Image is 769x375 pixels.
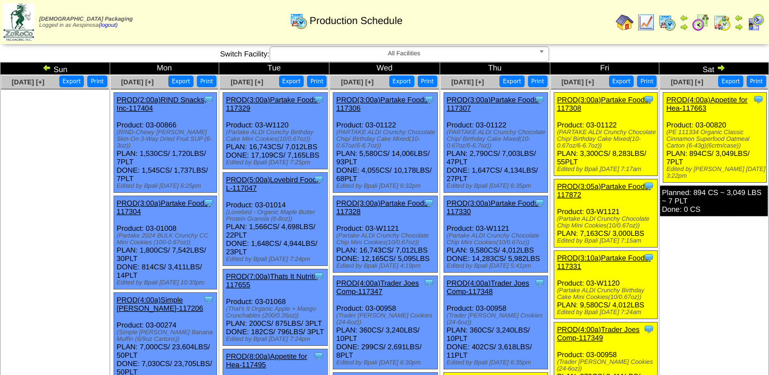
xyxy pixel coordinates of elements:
[643,94,654,105] img: Tooltip
[336,96,430,112] a: PROD(3:00a)Partake Foods-117306
[117,296,204,312] a: PROD(4:00a)Simple [PERSON_NAME]-117206
[1,63,110,75] td: Sun
[499,75,525,87] button: Export
[59,75,84,87] button: Export
[671,78,703,86] a: [DATE] [+]
[716,63,725,72] img: arrowright.gif
[223,269,328,346] div: Product: 03-01068 PLAN: 200CS / 875LBS / 3PLT DONE: 182CS / 796LBS / 3PLT
[336,199,430,216] a: PROD(3:00a)Partake Foods-117328
[663,93,767,183] div: Product: 03-00820 PLAN: 894CS / 3,049LBS / 7PLT
[440,63,550,75] td: Thu
[562,78,594,86] a: [DATE] [+]
[336,232,437,246] div: (Partake ALDI Crunchy Chocolate Chip Mini Cookies(10/0.67oz))
[226,175,320,192] a: PROD(5:00a)Lovebird Foods L-117047
[333,276,438,369] div: Product: 03-00958 PLAN: 360CS / 3,240LBS / 10PLT DONE: 299CS / 2,691LBS / 8PLT
[554,251,657,319] div: Product: 03-W1120 PLAN: 9,580CS / 4,012LBS
[718,75,743,87] button: Export
[110,63,219,75] td: Mon
[333,93,438,193] div: Product: 03-01122 PLAN: 5,580CS / 14,006LBS / 93PLT DONE: 4,055CS / 10,178LBS / 68PLT
[231,78,263,86] a: [DATE] [+]
[336,359,437,366] div: Edited by Bpali [DATE] 6:30pm
[447,359,548,366] div: Edited by Bpali [DATE] 6:35pm
[336,263,437,269] div: Edited by Bpali [DATE] 4:19pm
[747,13,765,31] img: calendarcustomer.gif
[3,3,34,41] img: zoroco-logo-small.webp
[447,312,548,326] div: (Trader [PERSON_NAME] Cookies (24-6oz))
[226,129,327,143] div: (Partake ALDI Crunchy Birthday Cake Mini Cookies(10/0.67oz))
[313,270,324,282] img: Tooltip
[226,209,327,222] div: (Lovebird - Organic Maple Butter Protein Granola (6-8oz))
[226,336,327,343] div: Edited by Bpali [DATE] 7:24pm
[423,277,435,288] img: Tooltip
[423,94,435,105] img: Tooltip
[418,75,437,87] button: Print
[12,78,44,86] a: [DATE] [+]
[447,263,548,269] div: Edited by Bpali [DATE] 5:41pm
[451,78,484,86] a: [DATE] [+]
[226,272,318,289] a: PROD(7:00a)Thats It Nutriti-117655
[528,75,548,87] button: Print
[557,287,657,301] div: (Partake ALDI Crunchy Birthday Cake Mini Cookies(10/0.67oz))
[219,63,329,75] td: Tue
[336,312,437,326] div: (Trader [PERSON_NAME] Cookies (24-6oz))
[534,197,545,208] img: Tooltip
[447,129,548,149] div: (PARTAKE ALDI Crunchy Chocolate Chip/ Birthday Cake Mixed(10-0.67oz/6-6.7oz))
[643,324,654,335] img: Tooltip
[609,75,634,87] button: Export
[39,16,133,22] span: [DEMOGRAPHIC_DATA] Packaging
[643,252,654,263] img: Tooltip
[313,174,324,185] img: Tooltip
[680,22,688,31] img: arrowright.gif
[557,129,657,149] div: (PARTAKE ALDI Crunchy Chocolate Chip/ Birthday Cake Mixed(10-0.67oz/6-6.7oz))
[554,179,657,248] div: Product: 03-W1121 PLAN: 7,163CS / 3,000LBS
[117,183,217,189] div: Edited by Bpali [DATE] 6:25pm
[447,279,530,296] a: PROD(4:00a)Trader Joes Comp-117348
[336,183,437,189] div: Edited by Bpali [DATE] 6:32pm
[341,78,374,86] a: [DATE] [+]
[39,16,133,29] span: Logged in as Aespinosa
[444,276,548,369] div: Product: 03-00958 PLAN: 360CS / 3,240LBS / 10PLT DONE: 402CS / 3,618LBS / 11PLT
[444,196,548,273] div: Product: 03-W1121 PLAN: 9,580CS / 4,012LBS DONE: 14,283CS / 5,982LBS
[336,129,437,149] div: (PARTAKE ALDI Crunchy Chocolate Chip/ Birthday Cake Mixed(10-0.67oz/6-6.7oz))
[121,78,154,86] a: [DATE] [+]
[557,182,651,199] a: PROD(3:05a)Partake Foods-117872
[534,94,545,105] img: Tooltip
[223,93,328,169] div: Product: 03-W1120 PLAN: 16,743CS / 7,012LBS DONE: 17,109CS / 7,165LBS
[310,15,403,27] span: Production Schedule
[203,94,214,105] img: Tooltip
[313,94,324,105] img: Tooltip
[447,232,548,246] div: (Partake ALDI Crunchy Chocolate Chip Mini Cookies(10/0.67oz))
[659,63,769,75] td: Sat
[329,63,440,75] td: Wed
[666,96,747,112] a: PROD(4:00a)Appetite for Hea-117663
[666,129,766,149] div: (PE 111334 Organic Classic Cinnamon Superfood Oatmeal Carton (6-43g)(6crtn/case))
[557,359,657,372] div: (Trader [PERSON_NAME] Cookies (24-6oz))
[226,159,327,166] div: Edited by Bpali [DATE] 7:25pm
[658,13,676,31] img: calendarprod.gif
[168,75,194,87] button: Export
[226,306,327,319] div: (That's It Organic Apple + Mango Crunchables (200/0.35oz))
[734,13,743,22] img: arrowleft.gif
[43,63,51,72] img: arrowleft.gif
[223,173,328,266] div: Product: 03-01014 PLAN: 1,566CS / 4,698LBS / 22PLT DONE: 1,648CS / 4,944LBS / 23PLT
[117,232,217,246] div: (Partake 2024 BULK Crunchy CC Mini Cookies (100-0.67oz))
[666,166,766,179] div: Edited by [PERSON_NAME] [DATE] 3:22pm
[557,325,640,342] a: PROD(4:00a)Trader Joes Comp-117349
[447,96,541,112] a: PROD(3:00a)Partake Foods-117307
[637,13,655,31] img: line_graph.gif
[307,75,327,87] button: Print
[734,22,743,31] img: arrowright.gif
[557,96,651,112] a: PROD(3:00a)Partake Foods-117308
[336,279,419,296] a: PROD(4:00a)Trader Joes Comp-117347
[389,75,414,87] button: Export
[550,63,659,75] td: Fri
[290,12,308,30] img: calendarprod.gif
[226,96,320,112] a: PROD(3:00a)Partake Foods-117329
[447,183,548,189] div: Edited by Bpali [DATE] 6:35pm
